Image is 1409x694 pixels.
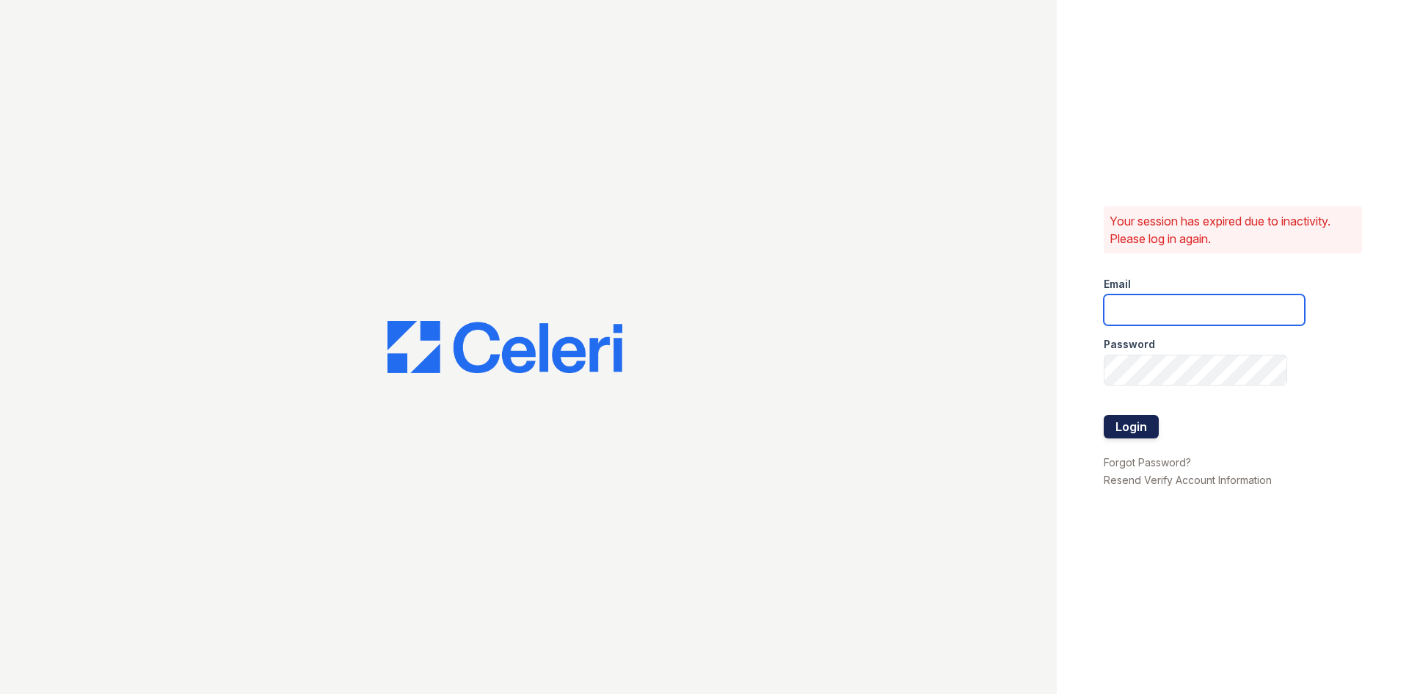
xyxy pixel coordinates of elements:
[1104,337,1155,352] label: Password
[1104,415,1159,438] button: Login
[1104,277,1131,292] label: Email
[1104,474,1272,486] a: Resend Verify Account Information
[1110,212,1356,247] p: Your session has expired due to inactivity. Please log in again.
[1104,456,1191,469] a: Forgot Password?
[387,321,622,374] img: CE_Logo_Blue-a8612792a0a2168367f1c8372b55b34899dd931a85d93a1a3d3e32e68fde9ad4.png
